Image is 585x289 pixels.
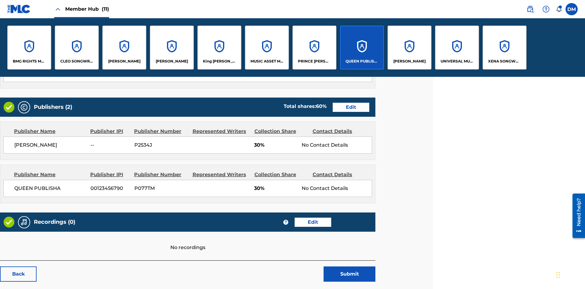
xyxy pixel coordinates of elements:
a: Public Search [524,3,536,15]
div: Publisher IPI [90,128,129,135]
p: PRINCE MCTESTERSON [298,59,331,64]
div: Contact Details [313,128,366,135]
span: ? [283,220,288,225]
div: Collection Share [254,128,308,135]
button: Submit [324,266,375,282]
div: Publisher Number [134,171,188,178]
h5: Recordings (0) [34,219,75,226]
img: Valid [4,217,14,227]
iframe: Resource Center [568,191,585,241]
img: search [526,5,534,13]
span: Member Hub [65,5,109,12]
p: EYAMA MCSINGER [156,59,188,64]
div: Notifications [556,6,562,12]
div: Total shares: [284,103,327,110]
a: AccountsXENA SONGWRITER [483,26,526,70]
iframe: Chat Widget [555,260,585,289]
div: Publisher Name [14,128,86,135]
p: ELVIS COSTELLO [108,59,140,64]
div: User Menu [565,3,578,15]
p: XENA SONGWRITER [488,59,521,64]
span: 00123456790 [90,185,130,192]
p: CLEO SONGWRITER [60,59,94,64]
div: Publisher Number [134,128,188,135]
div: Publisher IPI [90,171,129,178]
a: Edit [295,218,331,227]
p: UNIVERSAL MUSIC PUB GROUP [441,59,474,64]
a: Accounts[PERSON_NAME] [150,26,194,70]
a: AccountsBMG RIGHTS MANAGEMENT US, LLC [7,26,51,70]
p: MUSIC ASSET MANAGEMENT (MAM) [250,59,284,64]
h5: Publishers (2) [34,104,72,111]
p: King McTesterson [203,59,236,64]
div: No Contact Details [302,141,372,149]
a: AccountsQUEEN PUBLISHA [340,26,384,70]
p: QUEEN PUBLISHA [346,59,379,64]
span: [PERSON_NAME] [14,141,86,149]
span: P2534J [134,141,188,149]
span: -- [90,141,130,149]
a: Edit [333,103,369,112]
a: Accounts[PERSON_NAME] [388,26,431,70]
div: Drag [556,266,560,284]
img: help [542,5,550,13]
span: (11) [102,6,109,12]
p: BMG RIGHTS MANAGEMENT US, LLC [13,59,46,64]
img: MLC Logo [7,5,31,13]
a: Accounts[PERSON_NAME] [102,26,146,70]
div: Represented Writers [193,128,250,135]
a: AccountsCLEO SONGWRITER [55,26,99,70]
img: Valid [4,102,14,112]
a: AccountsUNIVERSAL MUSIC PUB GROUP [435,26,479,70]
span: 30% [254,185,297,192]
div: Represented Writers [193,171,250,178]
div: No Contact Details [302,185,372,192]
div: Collection Share [254,171,308,178]
p: RONALD MCTESTERSON [393,59,426,64]
a: AccountsPRINCE [PERSON_NAME] [292,26,336,70]
img: Publishers [20,104,28,111]
div: Help [540,3,552,15]
img: Close [54,5,62,13]
span: QUEEN PUBLISHA [14,185,86,192]
div: Publisher Name [14,171,86,178]
a: AccountsMUSIC ASSET MANAGEMENT (MAM) [245,26,289,70]
span: 30% [254,141,297,149]
img: Recordings [20,219,28,226]
div: Contact Details [313,171,366,178]
a: AccountsKing [PERSON_NAME] [197,26,241,70]
span: P077TM [134,185,188,192]
span: 60 % [316,103,327,109]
